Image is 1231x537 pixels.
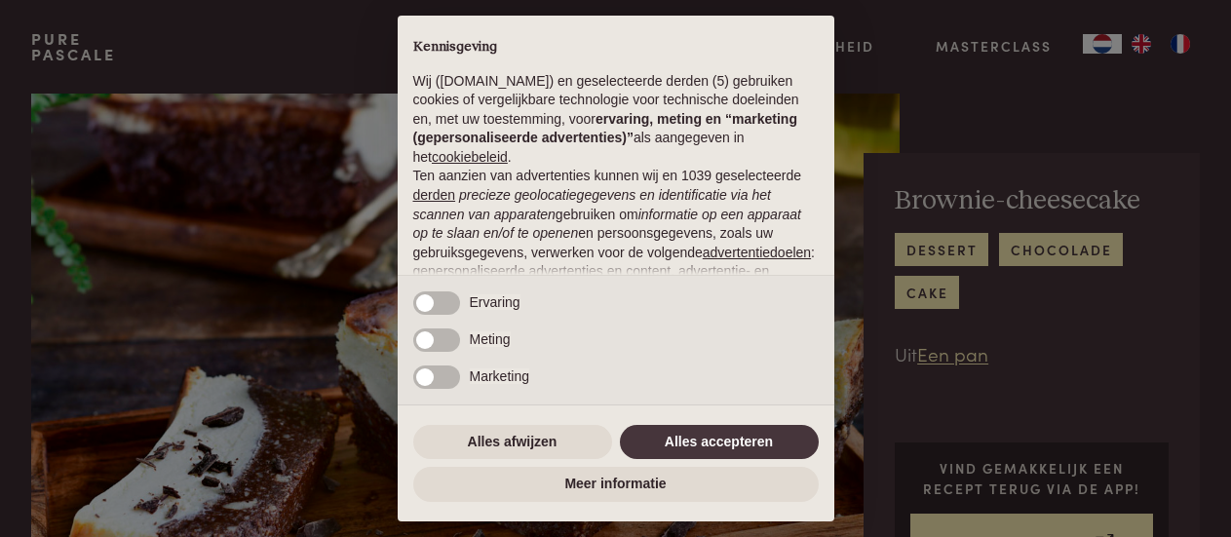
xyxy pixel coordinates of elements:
[413,72,819,168] p: Wij ([DOMAIN_NAME]) en geselecteerde derden (5) gebruiken cookies of vergelijkbare technologie vo...
[470,331,511,347] span: Meting
[470,294,520,310] span: Ervaring
[413,425,612,460] button: Alles afwijzen
[703,244,811,263] button: advertentiedoelen
[413,187,771,222] em: precieze geolocatiegegevens en identificatie via het scannen van apparaten
[413,467,819,502] button: Meer informatie
[413,207,802,242] em: informatie op een apparaat op te slaan en/of te openen
[620,425,819,460] button: Alles accepteren
[413,111,797,146] strong: ervaring, meting en “marketing (gepersonaliseerde advertenties)”
[432,149,508,165] a: cookiebeleid
[413,39,819,57] h2: Kennisgeving
[413,186,456,206] button: derden
[470,368,529,384] span: Marketing
[413,167,819,300] p: Ten aanzien van advertenties kunnen wij en 1039 geselecteerde gebruiken om en persoonsgegevens, z...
